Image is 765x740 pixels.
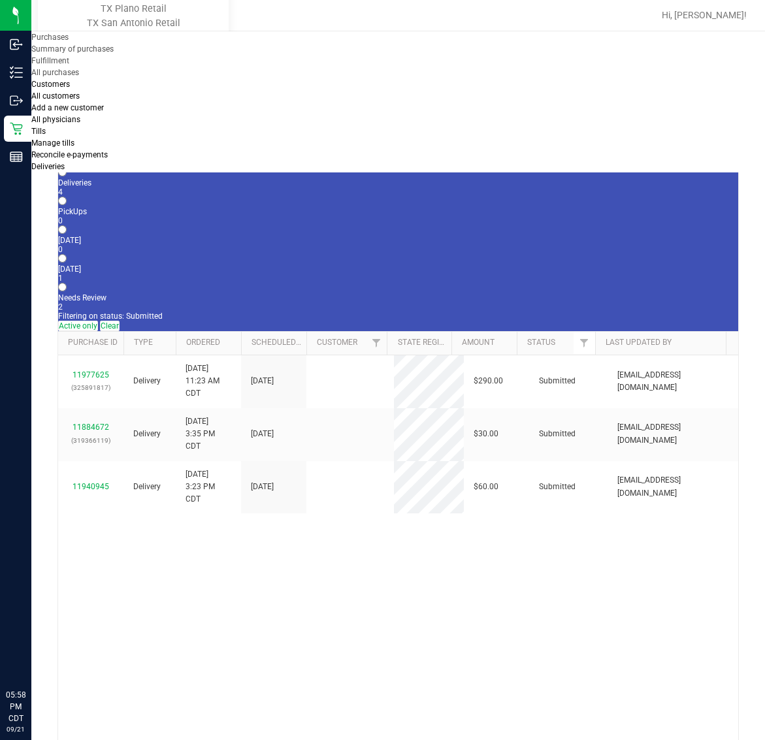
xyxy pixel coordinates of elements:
[6,724,25,734] p: 09/21
[58,265,738,274] div: [DATE]
[31,127,46,136] span: Tills
[251,481,274,493] span: [DATE]
[31,150,108,159] span: Reconcile e-payments
[365,332,387,354] a: Filter
[10,38,23,51] inline-svg: Inbound
[58,187,738,197] div: 4
[31,44,114,54] span: Summary of purchases
[100,321,120,331] button: Clear
[73,482,109,491] a: 11940945
[31,115,80,124] span: All physicians
[31,162,65,171] a: Deliveries
[58,274,738,283] div: 1
[31,103,104,112] span: Add a new customer
[398,338,447,348] a: State Registry ID
[68,434,113,447] p: (319366119)
[31,138,74,148] span: Manage tills
[133,481,161,493] span: Delivery
[474,428,498,440] span: $30.00
[133,375,161,387] span: Delivery
[31,33,197,78] a: Purchases Summary of purchases Fulfillment All purchases
[462,338,512,348] a: Amount
[58,207,738,216] div: PickUps
[539,375,576,387] span: Submitted
[10,66,23,79] inline-svg: Inventory
[134,338,171,348] a: Type
[662,10,747,20] span: Hi, [PERSON_NAME]!
[527,338,573,348] a: Status
[83,3,184,14] a: TX Plano Retail
[539,481,576,493] span: Submitted
[474,481,498,493] span: $60.00
[58,236,738,245] div: [DATE]
[31,68,79,77] span: All purchases
[58,245,738,254] div: 0
[58,293,738,302] div: Needs Review
[539,428,576,440] span: Submitted
[10,122,23,135] inline-svg: Retail
[31,80,70,89] span: Customers
[6,689,25,724] p: 05:58 PM CDT
[617,474,728,499] span: [EMAIL_ADDRESS][DOMAIN_NAME]
[617,421,728,446] span: [EMAIL_ADDRESS][DOMAIN_NAME]
[606,338,721,348] a: Last Updated By
[186,468,231,506] span: [DATE] 3:23 PM CDT
[251,375,274,387] span: [DATE]
[58,302,738,312] div: 2
[251,428,274,440] span: [DATE]
[73,370,109,379] a: 11977625
[31,91,80,101] span: All customers
[252,338,301,348] a: Scheduled
[317,338,365,348] a: Customer
[126,312,163,321] span: Submitted
[31,127,197,161] a: Tills Manage tills Reconcile e-payments
[186,338,236,348] a: Ordered
[474,375,503,387] span: $290.00
[574,332,595,354] a: Filter
[58,216,738,225] div: 0
[31,80,197,125] a: Customers All customers Add a new customer All physicians
[13,635,52,675] iframe: Resource center
[68,381,113,394] p: (325891817)
[31,56,69,65] span: Fulfillment
[617,369,728,394] span: [EMAIL_ADDRESS][DOMAIN_NAME]
[58,312,124,321] span: Filtering on status:
[186,362,231,400] span: [DATE] 11:23 AM CDT
[10,94,23,107] inline-svg: Outbound
[58,321,98,331] button: Active only
[58,178,738,187] div: Deliveries
[39,634,54,649] iframe: Resource center unread badge
[10,150,23,163] inline-svg: Reports
[68,338,118,348] a: Purchase ID
[69,18,198,29] a: TX San Antonio Retail
[186,415,231,453] span: [DATE] 3:35 PM CDT
[73,423,109,432] a: 11884672
[133,428,161,440] span: Delivery
[31,33,69,42] span: Purchases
